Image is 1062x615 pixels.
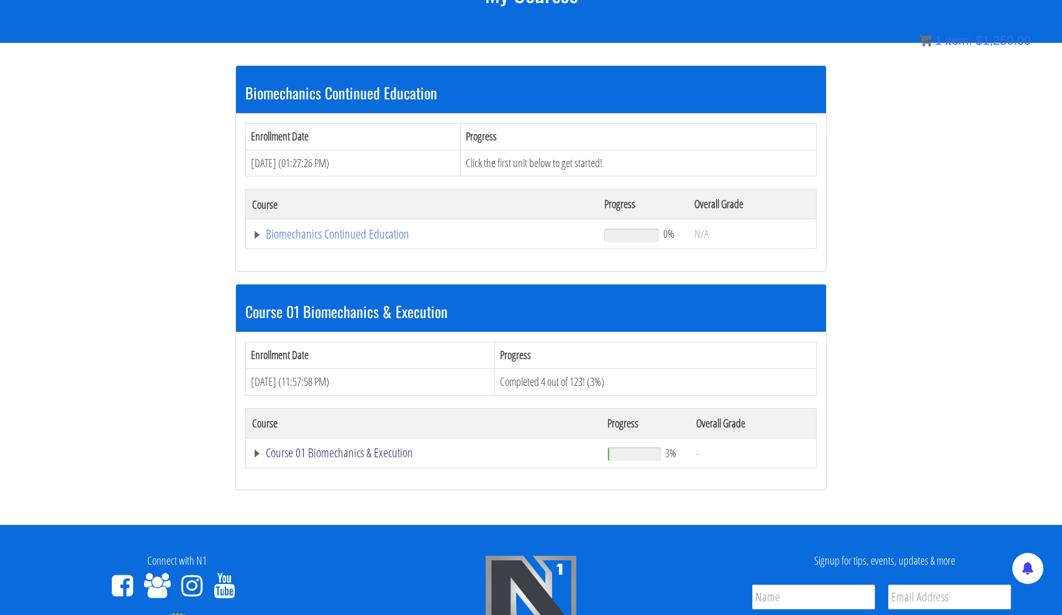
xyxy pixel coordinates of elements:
a: 1 item: $1,250.00 [919,34,1031,47]
h3: Biomechanics Continued Education [245,84,817,101]
span: item: [945,34,972,47]
span: 3% [665,446,676,460]
td: Completed 4 out of 123! (3%) [494,368,816,395]
td: - [690,438,817,468]
span: $ [976,34,983,47]
th: Overall Grade [688,189,816,219]
td: Click the first unit below to get started! [460,150,816,176]
a: Biomechanics Continued Education [252,228,592,240]
img: icon11.png [919,34,932,47]
th: Course [246,189,598,219]
a: Course 01 Biomechanics & Execution [252,447,595,459]
td: N/A [688,219,816,249]
td: [DATE] (01:27:26 PM) [246,150,461,176]
th: Progress [601,408,690,438]
th: Course [246,408,601,438]
span: 1 [935,34,942,47]
h4: Connect with N1 [9,555,345,567]
span: 0% [663,227,674,240]
input: Email Address [888,585,1011,609]
th: Overall Grade [690,408,817,438]
bdi: 1,250.00 [976,34,1031,47]
th: Progress [494,342,816,369]
th: Progress [460,123,816,150]
td: [DATE] (11:57:58 PM) [246,368,495,395]
h3: Course 01 Biomechanics & Execution [245,303,817,319]
th: Enrollment Date [246,342,495,369]
h4: Signup for tips, events, updates & more [717,555,1053,567]
th: Progress [598,189,688,219]
input: Name [752,585,875,609]
th: Enrollment Date [246,123,461,150]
